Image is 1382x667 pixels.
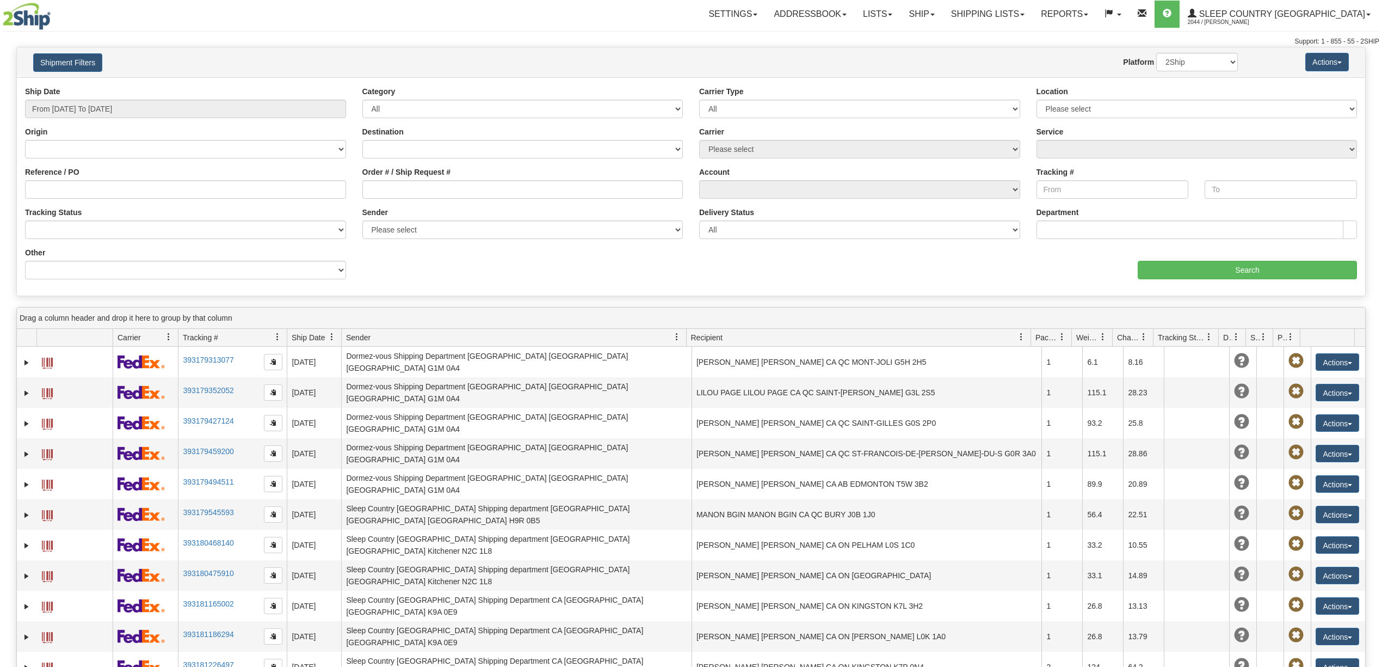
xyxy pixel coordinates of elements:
[1223,332,1232,343] span: Delivery Status
[287,530,341,560] td: [DATE]
[118,568,165,582] img: 2 - FedEx Express®
[341,408,692,438] td: Dormez-vous Shipping Department [GEOGRAPHIC_DATA] [GEOGRAPHIC_DATA] [GEOGRAPHIC_DATA] G1M 0A4
[668,328,686,346] a: Sender filter column settings
[692,621,1042,652] td: [PERSON_NAME] [PERSON_NAME] CA ON [PERSON_NAME] L0K 1A0
[21,449,32,460] a: Expand
[1033,1,1096,28] a: Reports
[264,384,282,401] button: Copy to clipboard
[42,444,53,462] a: Label
[1234,536,1249,552] span: Unknown
[943,1,1033,28] a: Shipping lists
[1082,377,1123,408] td: 115.1
[42,566,53,584] a: Label
[766,1,855,28] a: Addressbook
[1082,621,1123,652] td: 26.8
[21,632,32,642] a: Expand
[25,167,79,178] label: Reference / PO
[25,207,82,218] label: Tracking Status
[287,347,341,377] td: [DATE]
[341,621,692,652] td: Sleep Country [GEOGRAPHIC_DATA] Shipping Department CA [GEOGRAPHIC_DATA] [GEOGRAPHIC_DATA] K9A 0E9
[1254,328,1273,346] a: Shipment Issues filter column settings
[1041,408,1082,438] td: 1
[264,537,282,553] button: Copy to clipboard
[1316,353,1359,371] button: Actions
[25,86,60,97] label: Ship Date
[323,328,341,346] a: Ship Date filter column settings
[1123,377,1164,408] td: 28.23
[3,37,1379,46] div: Support: 1 - 855 - 55 - 2SHIP
[287,377,341,408] td: [DATE]
[118,355,165,369] img: 2 - FedEx Express®
[692,530,1042,560] td: [PERSON_NAME] [PERSON_NAME] CA ON PELHAM L0S 1C0
[21,601,32,612] a: Expand
[341,591,692,621] td: Sleep Country [GEOGRAPHIC_DATA] Shipping Department CA [GEOGRAPHIC_DATA] [GEOGRAPHIC_DATA] K9A 0E9
[183,599,233,608] a: 393181165002
[341,560,692,591] td: Sleep Country [GEOGRAPHIC_DATA] Shipping department [GEOGRAPHIC_DATA] [GEOGRAPHIC_DATA] Kitchener...
[1082,347,1123,377] td: 6.1
[1082,530,1123,560] td: 33.2
[692,591,1042,621] td: [PERSON_NAME] [PERSON_NAME] CA ON KINGSTON K7L 3H2
[21,510,32,521] a: Expand
[1188,17,1269,28] span: 2044 / [PERSON_NAME]
[900,1,942,28] a: Ship
[341,530,692,560] td: Sleep Country [GEOGRAPHIC_DATA] Shipping department [GEOGRAPHIC_DATA] [GEOGRAPHIC_DATA] Kitchener...
[1035,332,1058,343] span: Packages
[1288,384,1304,399] span: Pickup Not Assigned
[1041,591,1082,621] td: 1
[1123,469,1164,499] td: 20.89
[1041,530,1082,560] td: 1
[21,479,32,490] a: Expand
[1123,621,1164,652] td: 13.79
[264,567,282,584] button: Copy to clipboard
[1082,591,1123,621] td: 26.8
[1041,621,1082,652] td: 1
[1082,469,1123,499] td: 89.9
[264,445,282,462] button: Copy to clipboard
[1082,499,1123,530] td: 56.4
[183,332,218,343] span: Tracking #
[1288,445,1304,460] span: Pickup Not Assigned
[118,332,141,343] span: Carrier
[159,328,178,346] a: Carrier filter column settings
[42,505,53,523] a: Label
[1288,414,1304,430] span: Pickup Not Assigned
[1234,475,1249,491] span: Unknown
[118,477,165,491] img: 2 - FedEx Express®
[1123,438,1164,469] td: 28.86
[1041,499,1082,530] td: 1
[1234,567,1249,582] span: Unknown
[287,591,341,621] td: [DATE]
[1234,414,1249,430] span: Unknown
[1288,475,1304,491] span: Pickup Not Assigned
[287,560,341,591] td: [DATE]
[1123,408,1164,438] td: 25.8
[692,469,1042,499] td: [PERSON_NAME] [PERSON_NAME] CA AB EDMONTON T5W 3B2
[118,629,165,643] img: 2 - FedEx Express®
[1123,57,1154,68] label: Platform
[1288,628,1304,643] span: Pickup Not Assigned
[42,414,53,431] a: Label
[1288,353,1304,369] span: Pickup Not Assigned
[1082,560,1123,591] td: 33.1
[287,408,341,438] td: [DATE]
[1234,506,1249,521] span: Unknown
[264,628,282,645] button: Copy to clipboard
[1357,278,1381,389] iframe: chat widget
[21,418,32,429] a: Expand
[25,247,45,258] label: Other
[341,377,692,408] td: Dormez-vous Shipping Department [GEOGRAPHIC_DATA] [GEOGRAPHIC_DATA] [GEOGRAPHIC_DATA] G1M 0A4
[1200,328,1218,346] a: Tracking Status filter column settings
[264,476,282,492] button: Copy to clipboard
[1036,167,1074,178] label: Tracking #
[1227,328,1245,346] a: Delivery Status filter column settings
[855,1,900,28] a: Lists
[21,357,32,368] a: Expand
[1041,469,1082,499] td: 1
[264,506,282,523] button: Copy to clipboard
[692,499,1042,530] td: MANON BGIN MANON BGIN CA QC BURY J0B 1J0
[1041,438,1082,469] td: 1
[1158,332,1205,343] span: Tracking Status
[183,508,233,517] a: 393179545593
[1234,353,1249,369] span: Unknown
[1117,332,1140,343] span: Charge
